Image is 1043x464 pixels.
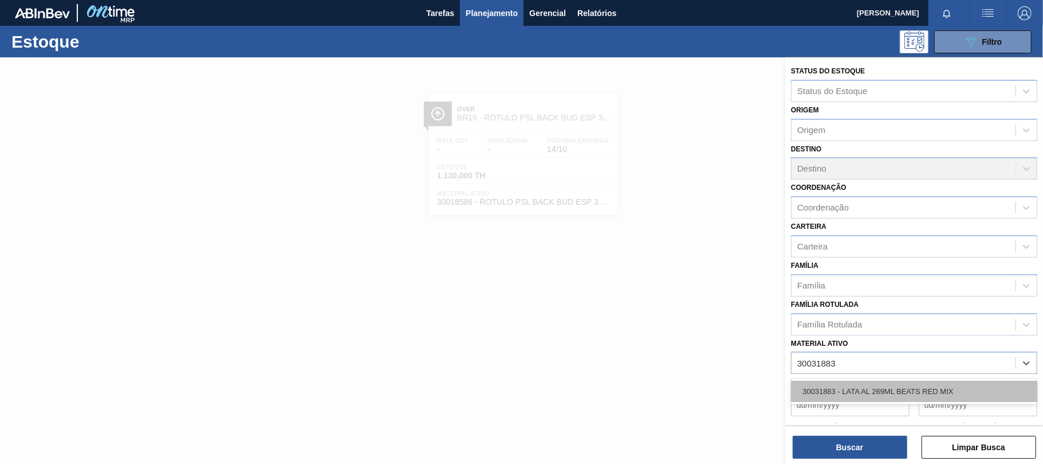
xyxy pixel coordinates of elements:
label: Status do Estoque [791,67,865,75]
div: Origem [797,125,825,135]
span: Tarefas [426,6,454,20]
div: 30031883 - LATA AL 269ML BEATS RED MIX [791,381,1037,402]
img: TNhmsLtSVTkK8tSr43FrP2fwEKptu5GPRR3wAAAABJRU5ErkJggg== [15,8,70,18]
img: Logout [1018,6,1032,20]
label: Família Rotulada [791,301,859,309]
span: Gerencial [529,6,566,20]
div: Carteira [797,241,828,251]
label: Material ativo [791,340,848,348]
label: Destino [791,145,821,153]
span: Planejamento [466,6,518,20]
button: Notificações [928,5,965,21]
button: Filtro [934,30,1032,53]
div: Família [797,280,825,290]
div: Status do Estoque [797,86,868,96]
input: dd/mm/yyyy [791,393,910,416]
span: Filtro [982,37,1002,46]
label: Coordenação [791,184,847,192]
span: Relatórios [577,6,616,20]
label: Origem [791,106,819,114]
label: Carteira [791,223,826,231]
div: Família Rotulada [797,319,862,329]
div: Pogramando: nenhum usuário selecionado [900,30,928,53]
img: userActions [981,6,995,20]
div: Coordenação [797,203,849,213]
h1: Estoque [11,35,181,48]
input: dd/mm/yyyy [919,393,1037,416]
label: Família [791,262,818,270]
